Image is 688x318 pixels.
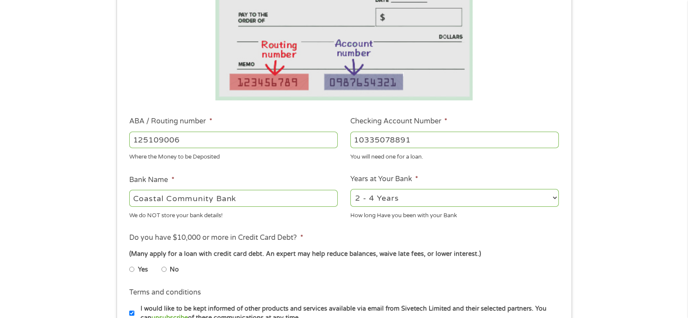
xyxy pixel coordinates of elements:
[129,288,201,297] label: Terms and conditions
[170,265,179,275] label: No
[350,175,418,184] label: Years at Your Bank
[129,249,558,259] div: (Many apply for a loan with credit card debt. An expert may help reduce balances, waive late fees...
[129,176,174,185] label: Bank Name
[350,132,559,148] input: 345634636
[129,132,338,148] input: 263177916
[350,150,559,162] div: You will need one for a loan.
[129,117,212,126] label: ABA / Routing number
[350,208,559,220] div: How long Have you been with your Bank
[129,208,338,220] div: We do NOT store your bank details!
[129,233,303,242] label: Do you have $10,000 or more in Credit Card Debt?
[350,117,447,126] label: Checking Account Number
[129,150,338,162] div: Where the Money to be Deposited
[138,265,148,275] label: Yes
